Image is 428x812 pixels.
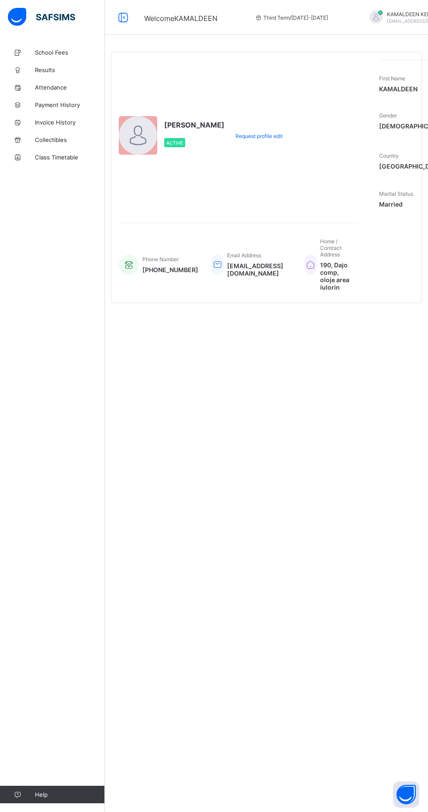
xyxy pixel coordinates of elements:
span: [PHONE_NUMBER] [142,266,198,273]
button: Open asap [393,781,419,808]
span: Gender [379,112,397,119]
span: [PERSON_NAME] [164,121,224,129]
span: Request profile edit [235,133,283,139]
span: Payment History [35,101,105,108]
span: Help [35,791,104,798]
span: Results [35,66,105,73]
span: Invoice History [35,119,105,126]
span: Attendance [35,84,105,91]
span: Email Address [227,252,261,259]
span: session/term information [255,14,328,21]
span: 190, Dajo comp, oloje area iulorin [320,261,349,291]
span: School Fees [35,49,105,56]
span: Welcome KAMALDEEN [144,14,217,23]
span: Collectibles [35,136,105,143]
span: Country [379,152,399,159]
span: Marital Status [379,190,413,197]
span: [EMAIL_ADDRESS][DOMAIN_NAME] [227,262,291,277]
span: First Name [379,75,405,82]
span: Active [166,140,183,145]
span: Phone Number [142,256,179,263]
span: Home / Contract Address [320,238,342,258]
span: Class Timetable [35,154,105,161]
img: safsims [8,8,75,26]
